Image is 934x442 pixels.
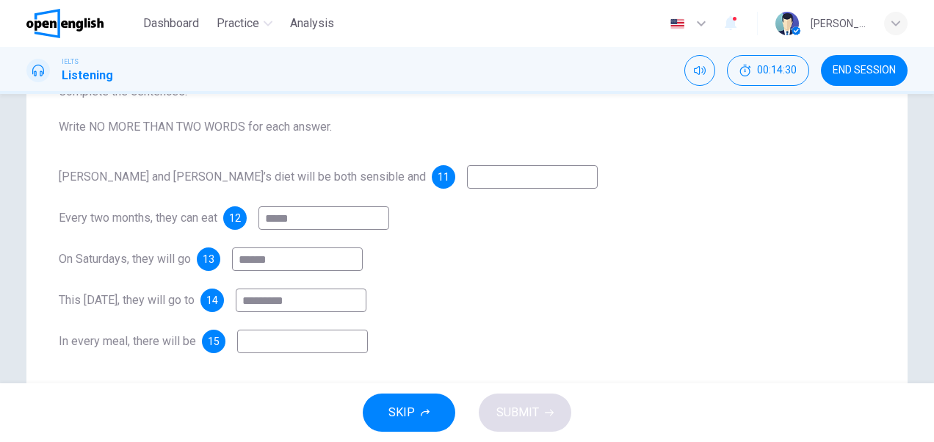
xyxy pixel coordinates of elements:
span: IELTS [62,57,79,67]
div: Hide [727,55,809,86]
img: Profile picture [775,12,799,35]
span: 15 [208,336,220,347]
span: Analysis [290,15,334,32]
button: SKIP [363,394,455,432]
span: 12 [229,213,241,223]
h1: Listening [62,67,113,84]
span: END SESSION [833,65,896,76]
span: 00:14:30 [757,65,797,76]
span: 14 [206,295,218,305]
button: Analysis [284,10,340,37]
span: In every meal, there will be [59,334,196,348]
button: 00:14:30 [727,55,809,86]
button: Dashboard [137,10,205,37]
button: END SESSION [821,55,908,86]
span: Every two months, they can eat [59,211,217,225]
span: Complete the sentences. Write NO MORE THAN TWO WORDS for each answer. [59,83,875,136]
button: Practice [211,10,278,37]
span: 11 [438,172,449,182]
img: OpenEnglish logo [26,9,104,38]
span: On Saturdays, they will go [59,252,191,266]
span: 13 [203,254,214,264]
a: OpenEnglish logo [26,9,137,38]
img: en [668,18,687,29]
span: SKIP [388,402,415,423]
div: Mute [684,55,715,86]
span: This [DATE], they will go to [59,293,195,307]
div: [PERSON_NAME] [811,15,866,32]
span: [PERSON_NAME] and [PERSON_NAME]’s diet will be both sensible and [59,170,426,184]
span: Dashboard [143,15,199,32]
span: Practice [217,15,259,32]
